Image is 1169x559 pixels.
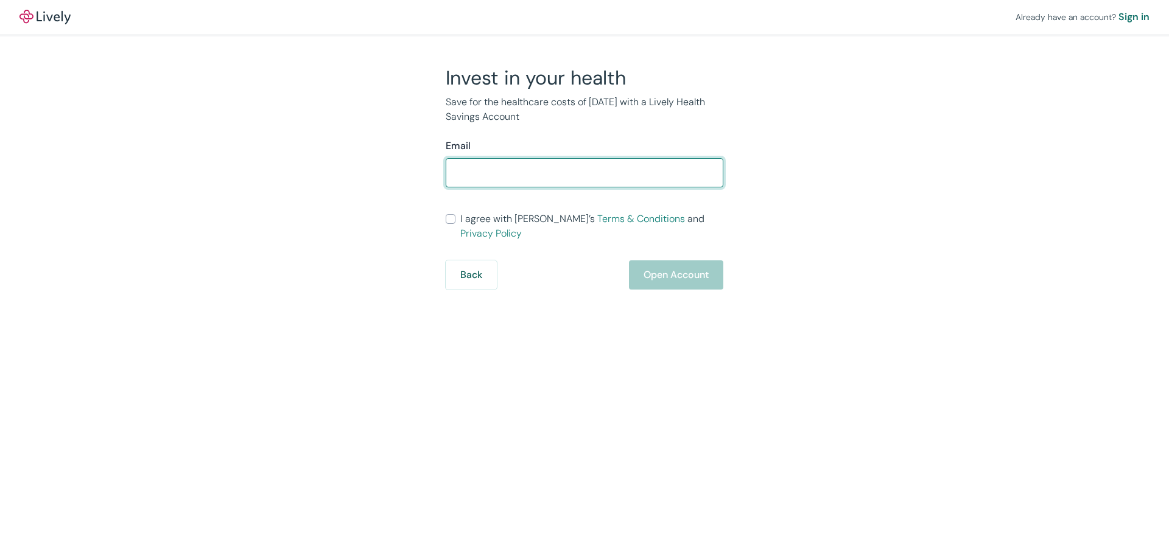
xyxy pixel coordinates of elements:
img: Lively [19,10,71,24]
p: Save for the healthcare costs of [DATE] with a Lively Health Savings Account [446,95,723,124]
a: Sign in [1118,10,1150,24]
a: Terms & Conditions [597,212,685,225]
button: Back [446,260,497,290]
a: Privacy Policy [460,227,522,240]
label: Email [446,139,471,153]
a: LivelyLively [19,10,71,24]
span: I agree with [PERSON_NAME]’s and [460,212,723,241]
h2: Invest in your health [446,66,723,90]
div: Already have an account? [1016,10,1150,24]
